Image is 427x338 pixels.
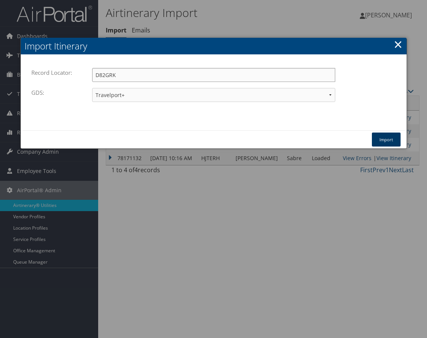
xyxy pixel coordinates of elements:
[394,37,402,52] a: ×
[31,85,48,100] label: GDS:
[372,133,401,147] button: Import
[92,68,335,82] input: Enter the Record Locator
[21,38,407,54] h2: Import Itinerary
[31,65,76,80] label: Record Locator:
